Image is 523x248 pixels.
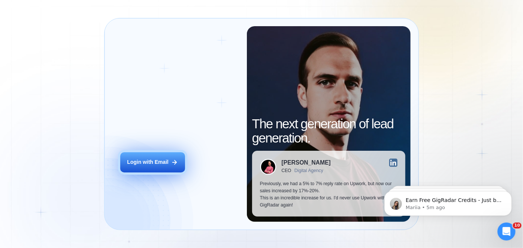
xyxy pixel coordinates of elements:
div: Login with Email [127,159,168,166]
button: Login with Email [120,152,185,172]
p: Previously, we had a 5% to 7% reply rate on Upwork, but now our sales increased by 17%-20%. This ... [260,180,398,209]
div: [PERSON_NAME] [282,160,331,166]
h2: The next generation of lead generation. [252,117,405,146]
span: 10 [513,223,522,229]
div: Digital Agency [294,168,323,174]
div: CEO [282,168,291,174]
iframe: Intercom notifications message [373,175,523,228]
iframe: Intercom live chat [498,223,516,241]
